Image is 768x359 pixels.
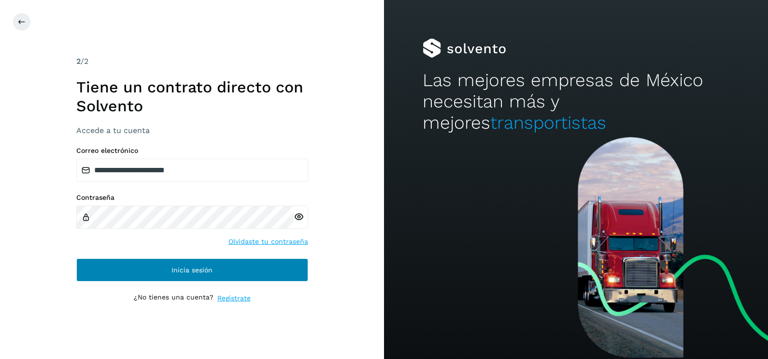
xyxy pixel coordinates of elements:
label: Contraseña [76,194,308,202]
a: Olvidaste tu contraseña [228,237,308,247]
p: ¿No tienes una cuenta? [134,293,213,303]
div: /2 [76,56,308,67]
label: Correo electrónico [76,147,308,155]
h1: Tiene un contrato directo con Solvento [76,78,308,115]
span: transportistas [490,112,606,133]
h2: Las mejores empresas de México necesitan más y mejores [423,70,730,134]
button: Inicia sesión [76,258,308,282]
a: Regístrate [217,293,251,303]
h3: Accede a tu cuenta [76,126,308,135]
span: Inicia sesión [171,267,213,273]
span: 2 [76,57,81,66]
